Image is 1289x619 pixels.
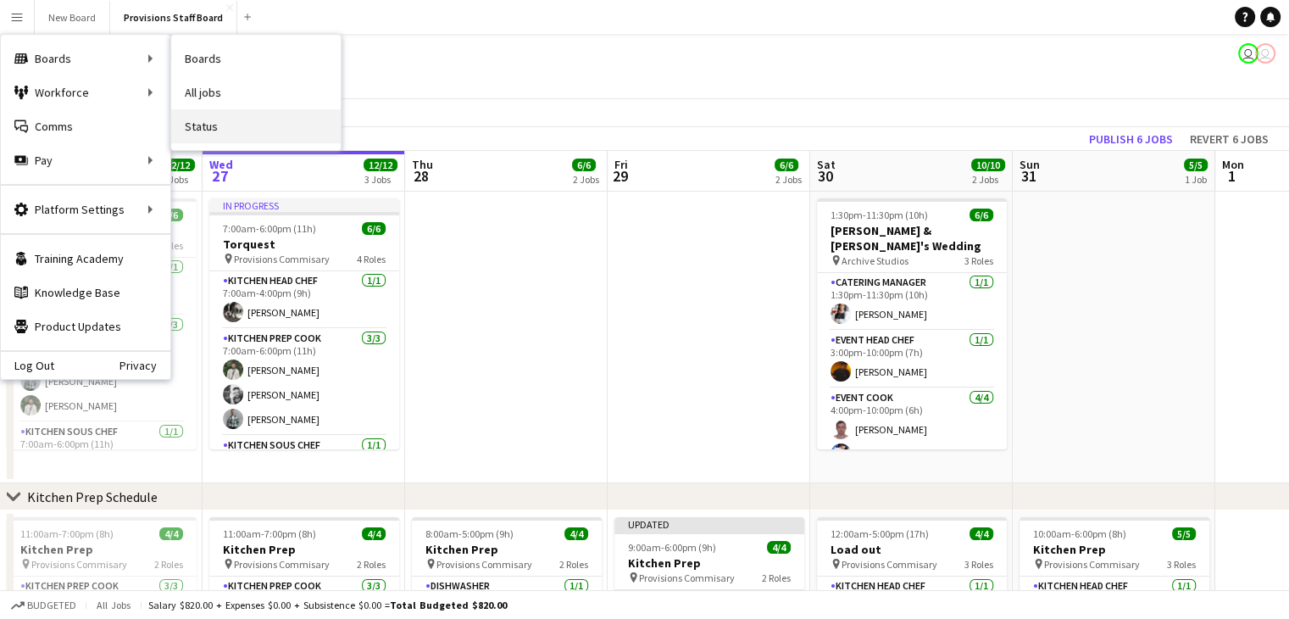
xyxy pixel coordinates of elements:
[31,558,127,571] span: Provisions Commisary
[110,1,237,34] button: Provisions Staff Board
[425,527,514,540] span: 8:00am-5:00pm (9h)
[207,166,233,186] span: 27
[223,527,316,540] span: 11:00am-7:00pm (8h)
[171,42,341,75] a: Boards
[1255,43,1275,64] app-user-avatar: Dustin Gallagher
[209,542,399,557] h3: Kitchen Prep
[971,159,1005,171] span: 10/10
[1,276,170,309] a: Knowledge Base
[1017,166,1040,186] span: 31
[970,209,993,221] span: 6/6
[27,599,76,611] span: Budgeted
[767,541,791,554] span: 4/4
[20,527,114,540] span: 11:00am-7:00pm (8h)
[572,159,596,171] span: 6/6
[1044,558,1140,571] span: Provisions Commisary
[612,166,628,186] span: 29
[1,75,170,109] div: Workforce
[970,527,993,540] span: 4/4
[1020,157,1040,172] span: Sun
[1222,157,1244,172] span: Mon
[639,572,735,584] span: Provisions Commisary
[1172,527,1196,540] span: 5/5
[1,192,170,226] div: Platform Settings
[362,527,386,540] span: 4/4
[171,75,341,109] a: All jobs
[1183,128,1275,150] button: Revert 6 jobs
[559,558,588,571] span: 2 Roles
[831,527,929,540] span: 12:00am-5:00pm (17h)
[964,558,993,571] span: 3 Roles
[1020,542,1209,557] h3: Kitchen Prep
[628,541,716,554] span: 9:00am-6:00pm (9h)
[1238,43,1258,64] app-user-avatar: Dustin Gallagher
[817,223,1007,254] h3: [PERSON_NAME] & [PERSON_NAME]'s Wedding
[1184,159,1208,171] span: 5/5
[1,42,170,75] div: Boards
[364,173,397,186] div: 3 Jobs
[223,222,316,235] span: 7:00am-6:00pm (11h)
[362,222,386,235] span: 6/6
[1167,558,1196,571] span: 3 Roles
[614,517,804,531] div: Updated
[148,599,507,611] div: Salary $820.00 + Expenses $0.00 + Subsistence $0.00 =
[614,555,804,571] h3: Kitchen Prep
[364,159,397,171] span: 12/12
[35,1,110,34] button: New Board
[972,173,1004,186] div: 2 Jobs
[1,143,170,177] div: Pay
[842,254,908,267] span: Archive Studios
[614,157,628,172] span: Fri
[1,109,170,143] a: Comms
[573,173,599,186] div: 2 Jobs
[209,198,399,449] app-job-card: In progress7:00am-6:00pm (11h)6/6Torquest Provisions Commisary4 RolesKitchen Head Chef1/17:00am-4...
[817,331,1007,388] app-card-role: Event Head Chef1/13:00pm-10:00pm (7h)[PERSON_NAME]
[93,599,134,611] span: All jobs
[1,309,170,343] a: Product Updates
[1033,527,1126,540] span: 10:00am-6:00pm (8h)
[234,253,330,265] span: Provisions Commisary
[390,599,507,611] span: Total Budgeted $820.00
[209,271,399,329] app-card-role: Kitchen Head Chef1/17:00am-4:00pm (9h)[PERSON_NAME]
[1082,128,1180,150] button: Publish 6 jobs
[814,166,836,186] span: 30
[7,542,197,557] h3: Kitchen Prep
[234,558,330,571] span: Provisions Commisary
[159,527,183,540] span: 4/4
[817,542,1007,557] h3: Load out
[817,198,1007,449] app-job-card: 1:30pm-11:30pm (10h)6/6[PERSON_NAME] & [PERSON_NAME]'s Wedding Archive Studios3 RolesCatering Man...
[1,242,170,276] a: Training Academy
[357,558,386,571] span: 2 Roles
[209,237,399,252] h3: Torquest
[412,157,433,172] span: Thu
[842,558,937,571] span: Provisions Commisary
[762,572,791,584] span: 2 Roles
[209,329,399,436] app-card-role: Kitchen Prep Cook3/37:00am-6:00pm (11h)[PERSON_NAME][PERSON_NAME][PERSON_NAME]
[7,422,197,480] app-card-role: Kitchen Sous Chef1/17:00am-6:00pm (11h)
[209,436,399,494] app-card-role: Kitchen Sous Chef1/1
[409,166,433,186] span: 28
[27,488,158,505] div: Kitchen Prep Schedule
[1185,173,1207,186] div: 1 Job
[775,173,802,186] div: 2 Jobs
[8,596,79,615] button: Budgeted
[1220,166,1244,186] span: 1
[357,253,386,265] span: 4 Roles
[564,527,588,540] span: 4/4
[161,159,195,171] span: 12/12
[817,388,1007,520] app-card-role: Event Cook4/44:00pm-10:00pm (6h)[PERSON_NAME][PERSON_NAME]
[154,558,183,571] span: 2 Roles
[817,273,1007,331] app-card-role: Catering Manager1/11:30pm-11:30pm (10h)[PERSON_NAME]
[412,542,602,557] h3: Kitchen Prep
[964,254,993,267] span: 3 Roles
[119,359,170,372] a: Privacy
[831,209,928,221] span: 1:30pm-11:30pm (10h)
[1,359,54,372] a: Log Out
[171,109,341,143] a: Status
[775,159,798,171] span: 6/6
[436,558,532,571] span: Provisions Commisary
[209,198,399,212] div: In progress
[209,157,233,172] span: Wed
